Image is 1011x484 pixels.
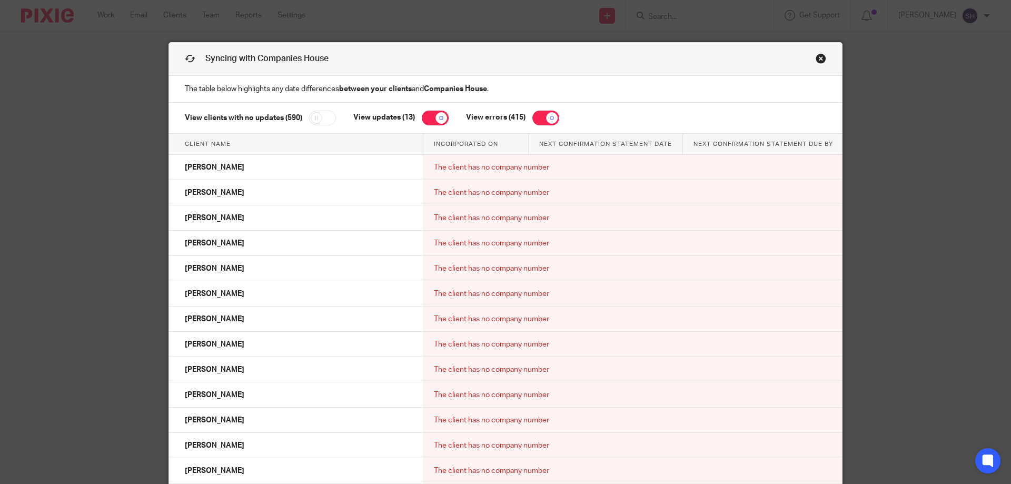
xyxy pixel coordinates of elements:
td: [PERSON_NAME] [169,357,423,382]
td: [PERSON_NAME] [169,458,423,483]
td: [PERSON_NAME] [169,256,423,281]
strong: between your clients [339,85,412,93]
td: [PERSON_NAME] [169,205,423,231]
td: [PERSON_NAME] [169,433,423,458]
p: The table below highlights any date differences and . [169,76,842,103]
td: [PERSON_NAME] [169,155,423,180]
td: [PERSON_NAME] [169,307,423,332]
strong: Companies House [424,85,487,93]
th: Next confirmation statement date [529,134,683,155]
label: View updates (13) [338,114,415,121]
th: Client name [169,134,423,155]
td: [PERSON_NAME] [169,408,423,433]
label: View errors (415) [450,114,526,121]
td: [PERSON_NAME] [169,281,423,307]
a: Close this dialog window [816,53,826,67]
td: [PERSON_NAME] [169,180,423,205]
td: [PERSON_NAME] [169,231,423,256]
span: Syncing with Companies House [205,54,329,63]
label: View clients with no updates (590) [185,114,302,121]
th: Next confirmation statement due by [683,134,844,155]
th: Incorporated on [423,134,529,155]
td: [PERSON_NAME] [169,382,423,408]
td: [PERSON_NAME] [169,332,423,357]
